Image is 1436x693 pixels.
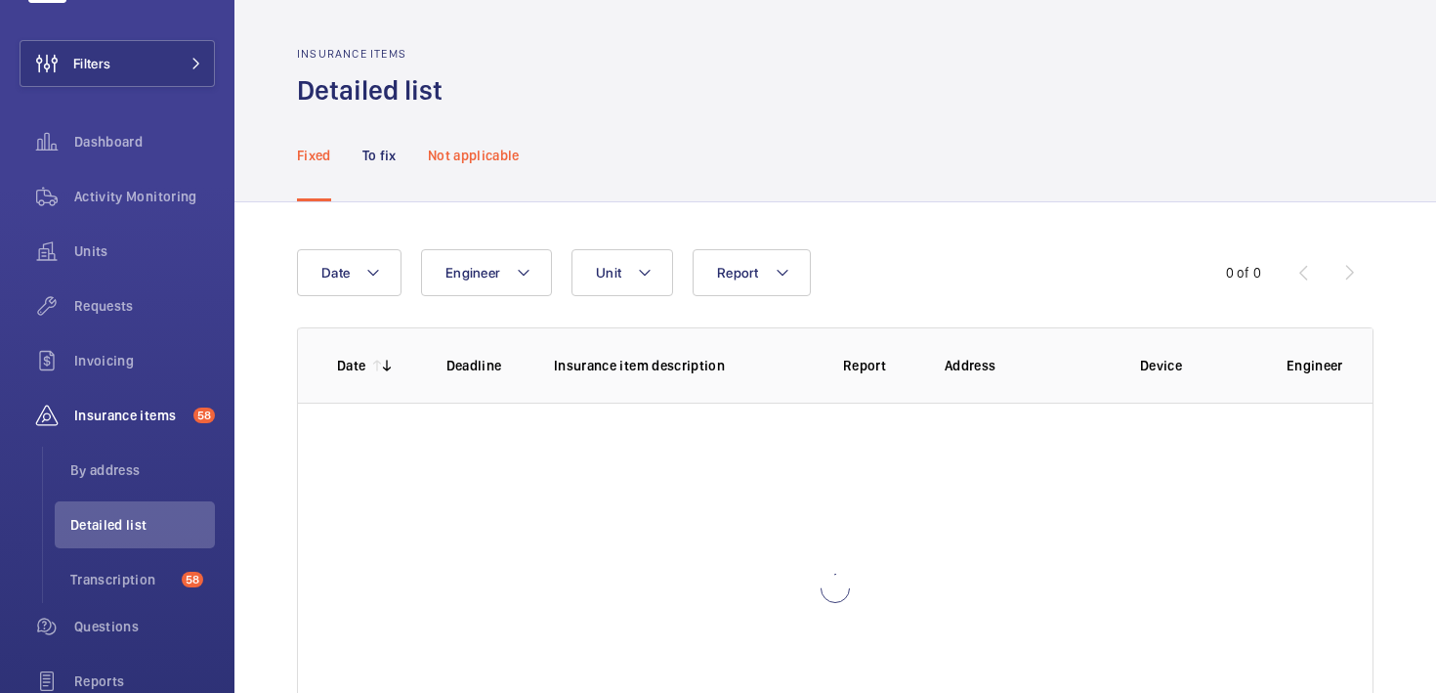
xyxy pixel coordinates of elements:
[1226,263,1261,282] div: 0 of 0
[297,249,401,296] button: Date
[321,265,350,281] span: Date
[571,249,673,296] button: Unit
[421,249,552,296] button: Engineer
[74,671,215,691] span: Reports
[439,356,509,375] p: Deadline
[74,241,215,261] span: Units
[829,356,900,375] p: Report
[428,146,520,165] p: Not applicable
[193,408,215,423] span: 58
[74,296,215,316] span: Requests
[74,187,215,206] span: Activity Monitoring
[70,460,215,480] span: By address
[945,356,1109,375] p: Address
[297,47,454,61] h2: Insurance items
[70,570,174,589] span: Transcription
[74,406,186,425] span: Insurance items
[445,265,500,281] span: Engineer
[1140,356,1255,375] p: Device
[297,72,454,108] h1: Detailed list
[20,40,215,87] button: Filters
[297,146,331,165] p: Fixed
[182,572,203,587] span: 58
[362,146,397,165] p: To fix
[1287,356,1373,375] p: Engineer
[74,351,215,370] span: Invoicing
[73,54,110,73] span: Filters
[717,265,759,281] span: Report
[554,356,816,375] p: Insurance item description
[74,617,215,636] span: Questions
[74,132,215,152] span: Dashboard
[693,249,811,296] button: Report
[596,265,621,281] span: Unit
[70,515,215,535] span: Detailed list
[337,356,365,375] p: Date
